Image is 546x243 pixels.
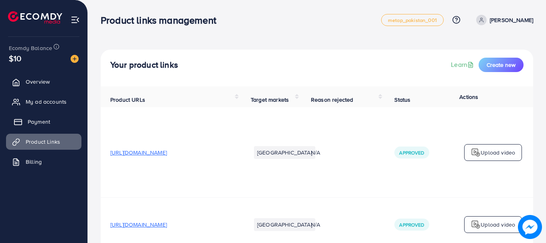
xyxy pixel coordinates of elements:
[471,148,481,157] img: logo
[311,149,320,157] span: N/A
[311,221,320,229] span: N/A
[388,18,437,23] span: metap_pakistan_001
[26,158,42,166] span: Billing
[110,221,167,229] span: [URL][DOMAIN_NAME]
[26,138,60,146] span: Product Links
[399,221,424,228] span: Approved
[381,14,444,26] a: metap_pakistan_001
[481,148,515,157] p: Upload video
[8,11,62,24] img: logo
[487,61,516,69] span: Create new
[110,96,145,104] span: Product URLs
[473,15,533,25] a: [PERSON_NAME]
[110,149,167,157] span: [URL][DOMAIN_NAME]
[479,58,524,72] button: Create new
[311,96,353,104] span: Reason rejected
[71,15,80,24] img: menu
[6,74,81,90] a: Overview
[399,149,424,156] span: Approved
[459,93,478,101] span: Actions
[490,15,533,25] p: [PERSON_NAME]
[254,146,315,159] li: [GEOGRAPHIC_DATA]
[6,154,81,170] a: Billing
[518,215,542,239] img: image
[471,220,481,229] img: logo
[101,14,223,26] h3: Product links management
[26,98,67,106] span: My ad accounts
[254,218,315,231] li: [GEOGRAPHIC_DATA]
[6,94,81,110] a: My ad accounts
[394,96,410,104] span: Status
[6,134,81,150] a: Product Links
[9,44,52,52] span: Ecomdy Balance
[6,114,81,130] a: Payment
[26,78,50,86] span: Overview
[451,60,475,69] a: Learn
[251,96,289,104] span: Target markets
[28,118,50,126] span: Payment
[481,220,515,229] p: Upload video
[9,52,21,64] span: $10
[71,55,79,63] img: image
[110,60,178,70] h4: Your product links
